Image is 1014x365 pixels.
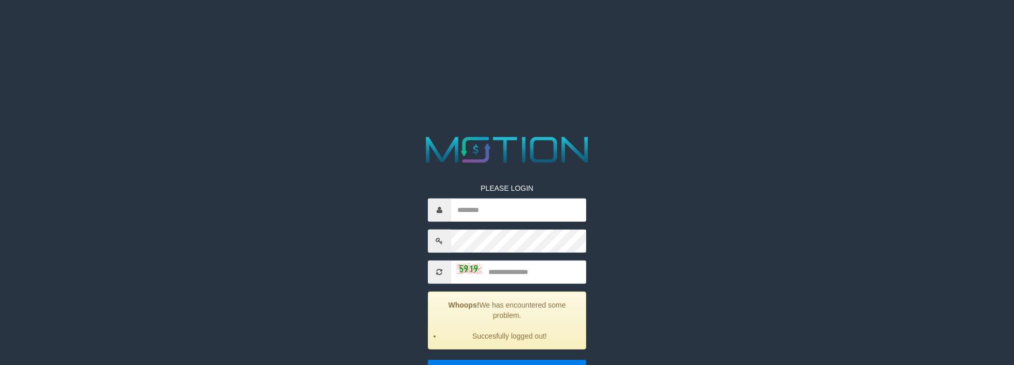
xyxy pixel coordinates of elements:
img: MOTION_logo.png [419,132,596,168]
li: Succesfully logged out! [441,330,578,341]
p: PLEASE LOGIN [428,182,587,193]
strong: Whoops! [449,300,480,309]
div: We has encountered some problem. [428,291,587,349]
img: captcha [456,264,482,274]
